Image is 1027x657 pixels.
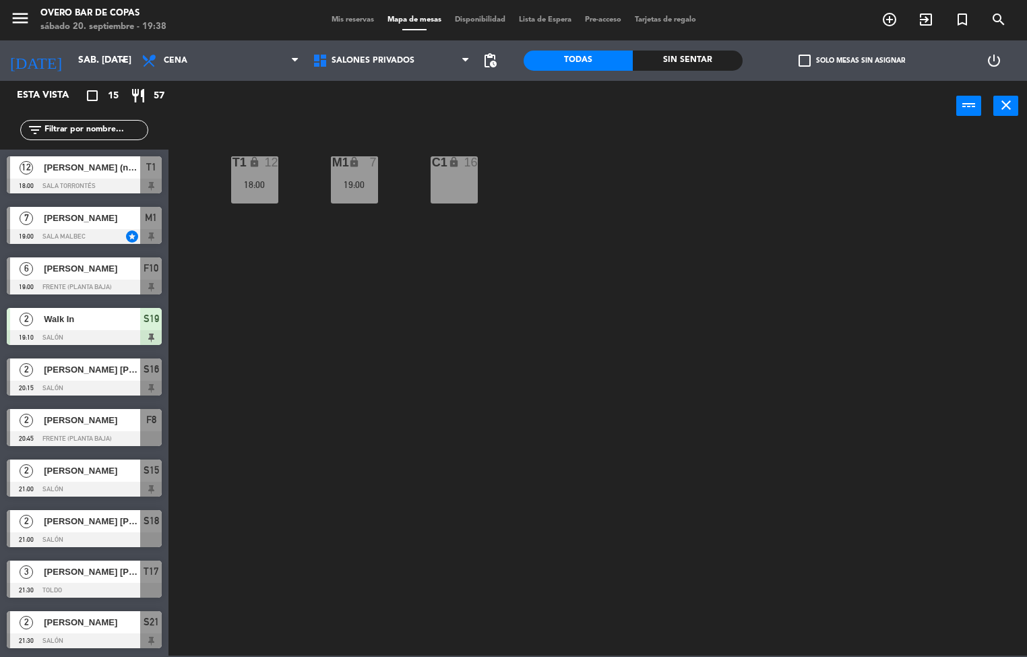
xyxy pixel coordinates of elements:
span: Mapa de mesas [381,16,448,24]
span: Walk In [44,312,140,326]
span: [PERSON_NAME] [44,413,140,427]
div: 19:00 [331,180,378,189]
div: Esta vista [7,88,97,104]
span: 7 [20,212,33,225]
span: S19 [144,311,159,327]
span: Salones Privados [332,56,414,65]
i: restaurant [130,88,146,104]
span: M1 [145,210,157,226]
i: turned_in_not [954,11,970,28]
span: S21 [144,614,159,630]
div: C1 [432,156,433,168]
span: T1 [146,159,156,175]
div: 7 [369,156,377,168]
span: 6 [20,262,33,276]
span: T17 [144,563,158,580]
input: Filtrar por nombre... [43,123,148,137]
span: Pre-acceso [578,16,628,24]
span: 15 [108,88,119,104]
span: [PERSON_NAME] (nuevo socio) [44,160,140,175]
span: pending_actions [482,53,498,69]
span: F8 [146,412,156,428]
span: S16 [144,361,159,377]
span: 2 [20,515,33,528]
i: arrow_drop_down [115,53,131,69]
i: lock [448,156,460,168]
span: Tarjetas de regalo [628,16,703,24]
i: filter_list [27,122,43,138]
div: Sin sentar [633,51,742,71]
div: Overo Bar de Copas [40,7,166,20]
i: exit_to_app [918,11,934,28]
div: M1 [332,156,333,168]
span: [PERSON_NAME] [44,211,140,225]
label: Solo mesas sin asignar [799,55,905,67]
span: 2 [20,414,33,427]
span: S15 [144,462,159,478]
span: Disponibilidad [448,16,512,24]
div: Todas [524,51,633,71]
span: 57 [154,88,164,104]
div: 18:00 [231,180,278,189]
span: [PERSON_NAME] [44,261,140,276]
button: power_input [956,96,981,116]
i: add_circle_outline [881,11,898,28]
span: [PERSON_NAME] [44,464,140,478]
button: close [993,96,1018,116]
div: sábado 20. septiembre - 19:38 [40,20,166,34]
span: 2 [20,363,33,377]
i: lock [249,156,260,168]
span: [PERSON_NAME] [44,615,140,629]
span: 12 [20,161,33,175]
i: lock [348,156,360,168]
button: menu [10,8,30,33]
i: menu [10,8,30,28]
div: 16 [464,156,477,168]
span: 2 [20,464,33,478]
span: S18 [144,513,159,529]
span: 2 [20,313,33,326]
i: power_input [961,97,977,113]
i: search [991,11,1007,28]
i: power_settings_new [986,53,1002,69]
span: [PERSON_NAME] [PERSON_NAME] [44,514,140,528]
span: 2 [20,616,33,629]
i: crop_square [84,88,100,104]
span: Lista de Espera [512,16,578,24]
span: Cena [164,56,187,65]
span: 3 [20,565,33,579]
span: F10 [144,260,158,276]
div: 12 [264,156,278,168]
span: Mis reservas [325,16,381,24]
span: check_box_outline_blank [799,55,811,67]
span: [PERSON_NAME] [PERSON_NAME] [44,565,140,579]
span: [PERSON_NAME] [PERSON_NAME] [44,363,140,377]
i: close [998,97,1014,113]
